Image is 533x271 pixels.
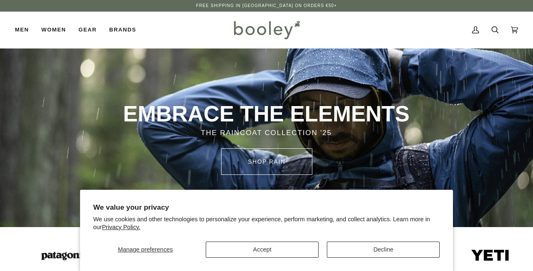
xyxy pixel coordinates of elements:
span: Gear [78,26,97,34]
a: Brands [103,12,142,48]
button: Manage preferences [93,242,197,258]
a: Privacy Policy. [102,224,141,230]
a: SHOP rain [221,148,312,175]
h2: We value your privacy [93,203,440,212]
span: Manage preferences [118,246,173,253]
a: Gear [72,12,103,48]
a: Men [15,12,35,48]
p: EMBRACE THE ELEMENTS [113,100,420,128]
span: Brands [109,26,136,34]
p: THE RAINCOAT COLLECTION '25 [113,128,420,138]
button: Decline [327,242,440,258]
p: Free Shipping in [GEOGRAPHIC_DATA] on Orders €50+ [196,2,337,9]
button: Accept [206,242,319,258]
span: Women [41,26,66,34]
a: Women [35,12,72,48]
img: Booley [230,18,303,42]
span: Men [15,26,29,34]
p: We use cookies and other technologies to personalize your experience, perform marketing, and coll... [93,215,440,231]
